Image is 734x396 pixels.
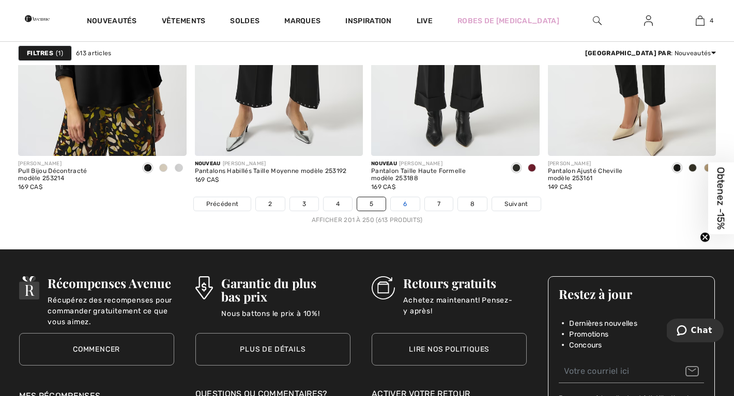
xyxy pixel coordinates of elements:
[700,232,710,242] button: Close teaser
[140,160,156,177] div: Black
[27,49,53,58] strong: Filtres
[18,197,716,225] nav: Page navigation
[548,168,662,182] div: Pantalon Ajusté Cheville modèle 253161
[371,168,500,182] div: Pantalon Taille Haute Formelle modèle 253188
[156,160,171,177] div: Moonstone
[18,215,716,225] div: Afficher 201 à 250 (613 produits)
[569,329,608,340] span: Promotions
[403,295,527,315] p: Achetez maintenant! Pensez-y après!
[372,276,395,299] img: Retours gratuits
[345,17,391,27] span: Inspiration
[256,197,284,211] a: 2
[593,14,602,27] img: recherche
[391,197,419,211] a: 6
[504,199,528,209] span: Suivant
[696,14,705,27] img: Mon panier
[667,319,724,344] iframe: Ouvre un widget dans lequel vous pouvez chatter avec l’un de nos agents
[371,183,395,191] span: 169 CA$
[669,160,685,177] div: Black
[559,287,704,300] h3: Restez à jour
[585,50,671,57] strong: [GEOGRAPHIC_DATA] par
[371,161,397,167] span: Nouveau
[195,168,347,175] div: Pantalons Habillés Taille Moyenne modèle 253192
[25,8,50,29] img: 1ère Avenue
[425,197,453,211] a: 7
[457,15,559,26] a: Robes de [MEDICAL_DATA]
[559,360,704,383] input: Votre courriel ici
[221,308,350,329] p: Nous battons le prix à 10%!
[18,168,132,182] div: Pull Bijou Décontracté modèle 253214
[708,162,734,234] div: Obtenez -15%Close teaser
[18,183,42,191] span: 169 CA$
[290,197,318,211] a: 3
[284,17,320,27] a: Marques
[194,197,251,211] a: Précédent
[417,15,433,26] a: Live
[548,183,572,191] span: 149 CA$
[458,197,487,211] a: 8
[685,160,700,177] div: Avocado
[710,16,713,25] span: 4
[403,276,527,290] h3: Retours gratuits
[569,318,637,329] span: Dernières nouvelles
[524,160,540,177] div: Merlot
[715,167,727,229] span: Obtenez -15%
[195,161,221,167] span: Nouveau
[195,160,347,168] div: [PERSON_NAME]
[19,333,174,366] a: Commencer
[230,17,259,27] a: Soldes
[206,199,239,209] span: Précédent
[56,49,63,58] span: 1
[675,14,725,27] a: 4
[195,333,350,366] a: Plus de détails
[324,197,352,211] a: 4
[171,160,187,177] div: Winter White
[48,295,174,315] p: Récupérez des recompenses pour commander gratuitement ce que vous aimez.
[700,160,716,177] div: Java
[195,176,219,183] span: 169 CA$
[19,276,40,299] img: Récompenses Avenue
[569,340,602,351] span: Concours
[585,49,716,58] div: : Nouveautés
[636,14,661,27] a: Se connecter
[509,160,524,177] div: Black
[195,276,213,299] img: Garantie du plus bas prix
[372,333,527,366] a: Lire nos politiques
[644,14,653,27] img: Mes infos
[48,276,174,290] h3: Récompenses Avenue
[548,160,662,168] div: [PERSON_NAME]
[162,17,206,27] a: Vêtements
[221,276,350,303] h3: Garantie du plus bas prix
[87,17,137,27] a: Nouveautés
[371,160,500,168] div: [PERSON_NAME]
[76,49,112,58] span: 613 articles
[492,197,540,211] a: Suivant
[18,160,132,168] div: [PERSON_NAME]
[357,197,386,211] a: 5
